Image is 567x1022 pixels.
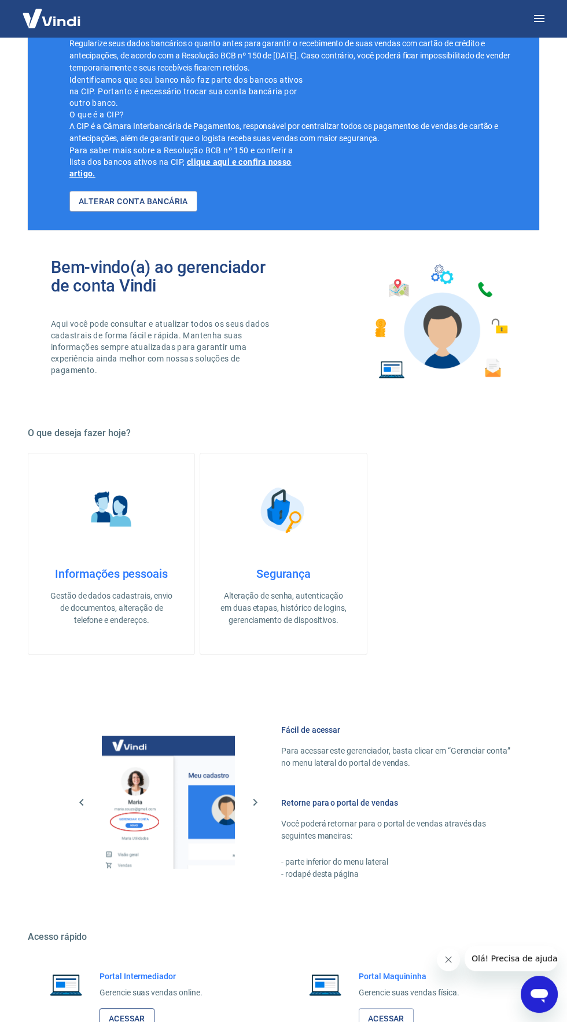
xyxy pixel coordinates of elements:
[28,453,195,655] a: Informações pessoaisInformações pessoaisGestão de dados cadastrais, envio de documentos, alteraçã...
[100,971,203,982] h6: Portal Intermediador
[281,818,511,842] p: Você poderá retornar para o portal de vendas através das seguintes maneiras:
[51,258,283,295] h2: Bem-vindo(a) ao gerenciador de conta Vindi
[83,481,141,539] img: Informações pessoais
[281,797,511,809] h6: Retorne para o portal de vendas
[281,745,511,769] p: Para acessar este gerenciador, basta clicar em “Gerenciar conta” no menu lateral do portal de ven...
[437,948,460,971] iframe: Fechar mensagem
[69,120,516,145] p: A CIP é a Câmara Interbancária de Pagamentos, responsável por centralizar todos os pagamentos de ...
[51,318,283,376] p: Aqui você pode consultar e atualizar todos os seus dados cadastrais de forma fácil e rápida. Mant...
[28,931,539,943] h5: Acesso rápido
[281,868,511,880] p: - rodapé desta página
[69,109,309,120] p: O que é a CIP?
[219,567,348,581] h4: Segurança
[465,946,558,971] iframe: Mensagem da empresa
[359,987,459,999] p: Gerencie suas vendas física.
[219,590,348,626] p: Alteração de senha, autenticação em duas etapas, histórico de logins, gerenciamento de dispositivos.
[365,258,516,386] img: Imagem de um avatar masculino com diversos icones exemplificando as funcionalidades do gerenciado...
[102,736,235,869] img: Imagem da dashboard mostrando o botão de gerenciar conta na sidebar no lado esquerdo
[14,1,89,36] img: Vindi
[359,971,459,982] h6: Portal Maquininha
[100,987,203,999] p: Gerencie suas vendas online.
[47,590,176,626] p: Gestão de dados cadastrais, envio de documentos, alteração de telefone e endereços.
[42,971,90,998] img: Imagem de um notebook aberto
[69,157,292,178] a: clique aqui e confira nosso artigo.
[69,145,309,179] p: Para saber mais sobre a Resolução BCB nº 150 e conferir a lista dos bancos ativos na CIP,
[281,724,511,736] h6: Fácil de acessar
[7,8,97,17] span: Olá! Precisa de ajuda?
[69,38,516,74] p: Regularize seus dados bancários o quanto antes para garantir o recebimento de suas vendas com car...
[301,971,349,998] img: Imagem de um notebook aberto
[521,976,558,1013] iframe: Botão para abrir a janela de mensagens
[281,856,511,868] p: - parte inferior do menu lateral
[28,427,539,439] h5: O que deseja fazer hoje?
[69,74,309,109] p: Identificamos que seu banco não faz parte dos bancos ativos na CIP. Portanto é necessário trocar ...
[255,481,312,539] img: Segurança
[69,191,197,212] a: ALTERAR CONTA BANCÁRIA
[47,567,176,581] h4: Informações pessoais
[200,453,367,655] a: SegurançaSegurançaAlteração de senha, autenticação em duas etapas, histórico de logins, gerenciam...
